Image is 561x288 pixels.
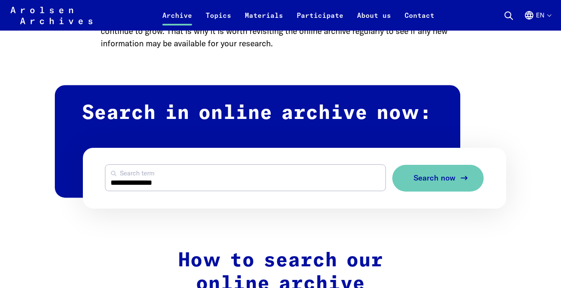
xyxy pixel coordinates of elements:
button: Search now [392,165,484,192]
nav: Primary [156,5,441,25]
h2: Search in online archive now: [55,85,460,198]
a: Archive [156,10,199,31]
button: English, language selection [524,10,551,31]
span: Search now [414,174,456,183]
a: Contact [398,10,441,31]
a: About us [350,10,398,31]
a: Topics [199,10,238,31]
a: Participate [290,10,350,31]
a: Materials [238,10,290,31]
